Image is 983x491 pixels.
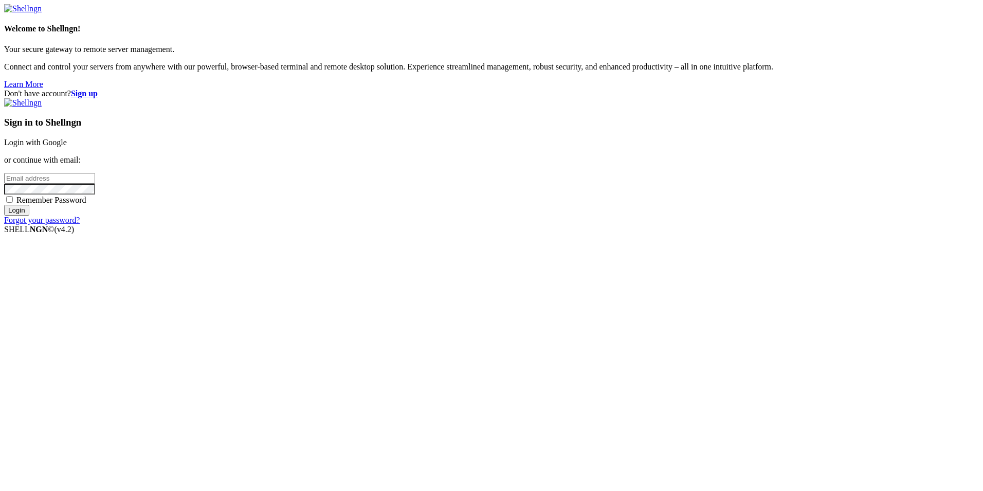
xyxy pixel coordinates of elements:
a: Login with Google [4,138,67,147]
input: Login [4,205,29,216]
p: Your secure gateway to remote server management. [4,45,979,54]
h3: Sign in to Shellngn [4,117,979,128]
span: SHELL © [4,225,74,234]
p: or continue with email: [4,155,979,165]
p: Connect and control your servers from anywhere with our powerful, browser-based terminal and remo... [4,62,979,72]
a: Forgot your password? [4,216,80,224]
span: Remember Password [16,196,86,204]
input: Email address [4,173,95,184]
img: Shellngn [4,4,42,13]
input: Remember Password [6,196,13,203]
b: NGN [30,225,48,234]
span: 4.2.0 [54,225,75,234]
div: Don't have account? [4,89,979,98]
a: Sign up [71,89,98,98]
a: Learn More [4,80,43,89]
h4: Welcome to Shellngn! [4,24,979,33]
img: Shellngn [4,98,42,108]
